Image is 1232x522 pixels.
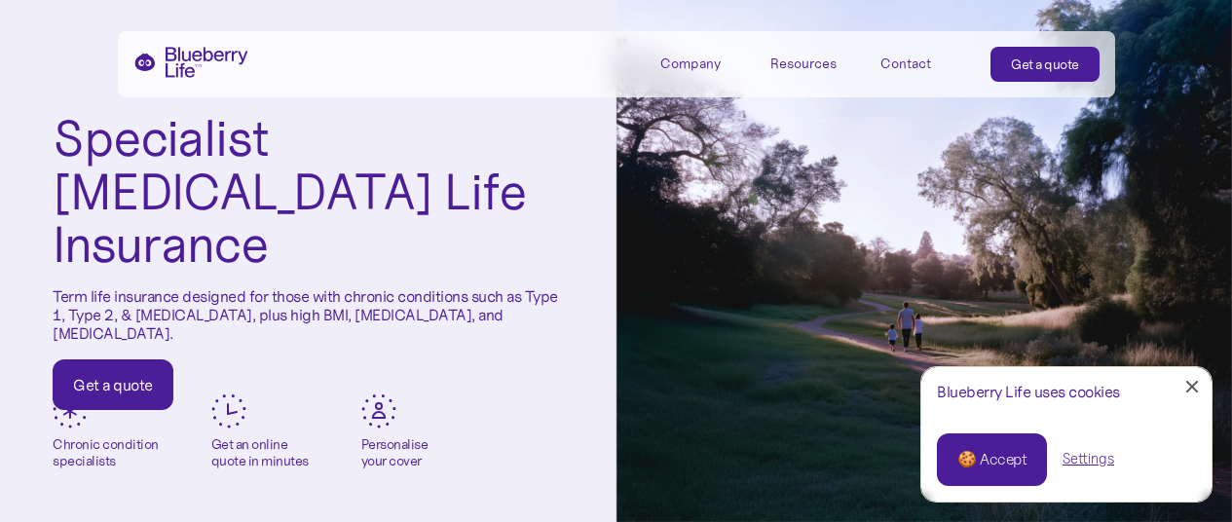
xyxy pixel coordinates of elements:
div: Company [660,56,721,72]
p: Term life insurance designed for those with chronic conditions such as Type 1, Type 2, & [MEDICAL... [53,287,564,344]
a: home [133,47,248,78]
h1: Specialist [MEDICAL_DATA] Life Insurance [53,112,564,272]
div: Resources [770,56,837,72]
div: Get an online quote in minutes [211,436,309,469]
div: Company [660,47,748,79]
div: Chronic condition specialists [53,436,159,469]
a: Settings [1063,449,1114,469]
a: Close Cookie Popup [1173,367,1212,406]
a: Get a quote [53,359,173,410]
div: Personalise your cover [361,436,429,469]
div: 🍪 Accept [957,449,1027,470]
a: Contact [880,47,968,79]
a: Get a quote [990,47,1100,82]
div: Get a quote [1011,55,1079,74]
div: Contact [880,56,931,72]
div: Close Cookie Popup [1192,387,1193,388]
a: 🍪 Accept [937,433,1047,486]
div: Get a quote [73,375,153,394]
div: Blueberry Life uses cookies [937,383,1196,401]
div: Resources [770,47,858,79]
